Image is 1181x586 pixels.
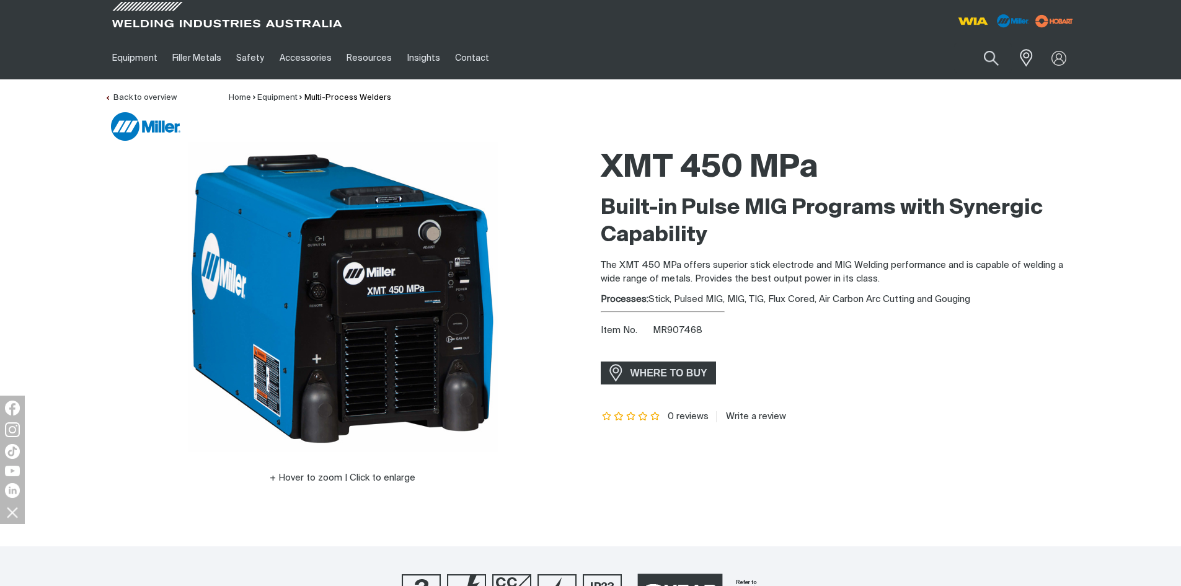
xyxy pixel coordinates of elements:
[601,148,1077,189] h1: XMT 450 MPa
[105,37,165,79] a: Equipment
[5,466,20,476] img: YouTube
[5,422,20,437] img: Instagram
[399,37,447,79] a: Insights
[5,401,20,415] img: Facebook
[668,412,709,421] span: 0 reviews
[653,326,702,335] span: MR907468
[272,37,339,79] a: Accessories
[229,92,391,104] nav: Breadcrumb
[5,444,20,459] img: TikTok
[5,483,20,498] img: LinkedIn
[188,142,498,452] img: XMT 450 Mpa
[601,362,717,384] a: WHERE TO BUY
[601,324,651,338] span: Item No.
[105,94,177,102] a: Back to overview
[601,259,1077,286] p: The XMT 450 MPa offers superior stick electrode and MIG Welding performance and is capable of wel...
[601,412,661,421] span: Rating: {0}
[601,195,1077,249] h2: Built-in Pulse MIG Programs with Synergic Capability
[601,295,648,304] strong: Processes:
[229,37,272,79] a: Safety
[105,37,834,79] nav: Main
[257,94,298,102] a: Equipment
[448,37,497,79] a: Contact
[262,471,423,486] button: Hover to zoom | Click to enlarge
[970,43,1012,73] button: Search products
[339,37,399,79] a: Resources
[716,411,786,422] a: Write a review
[111,112,180,141] img: Miller
[304,94,391,102] a: Multi-Process Welders
[229,94,251,102] a: Home
[622,363,715,383] span: WHERE TO BUY
[954,43,1012,73] input: Product name or item number...
[165,37,229,79] a: Filler Metals
[1032,12,1077,30] img: miller
[2,502,23,523] img: hide socials
[601,293,1077,307] div: Stick, Pulsed MIG, MIG, TIG, Flux Cored, Air Carbon Arc Cutting and Gouging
